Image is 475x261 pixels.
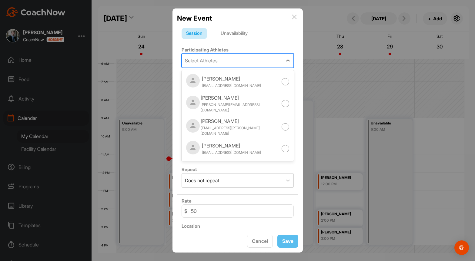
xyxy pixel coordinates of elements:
[216,28,252,39] div: Unavailability
[182,198,192,204] label: Rate
[202,75,261,82] div: [PERSON_NAME]
[182,70,294,77] div: + Invite New Athlete
[454,240,469,255] div: Open Intercom Messenger
[184,207,187,215] span: $
[177,13,212,23] h2: New Event
[182,223,200,229] label: Location
[202,83,261,88] div: [EMAIL_ADDRESS][DOMAIN_NAME]
[182,167,197,172] label: Repeat
[182,28,207,39] div: Session
[202,150,261,155] div: [EMAIL_ADDRESS][DOMAIN_NAME]
[201,102,282,113] div: [PERSON_NAME][EMAIL_ADDRESS][DOMAIN_NAME]
[201,125,282,136] div: [EMAIL_ADDRESS][PERSON_NAME][DOMAIN_NAME]
[182,47,229,53] label: Participating Athletes
[202,142,261,149] div: [PERSON_NAME]
[277,235,298,248] button: Save
[201,94,282,101] div: [PERSON_NAME]
[186,96,200,109] img: default-ef6cabf814de5a2bf16c804365e32c732080f9872bdf737d349900a9daf73cf9.png
[201,117,282,125] div: [PERSON_NAME]
[292,15,297,19] img: info
[186,74,200,88] img: default-ef6cabf814de5a2bf16c804365e32c732080f9872bdf737d349900a9daf73cf9.png
[182,204,294,218] input: 0
[186,119,200,133] img: square_default-ef6cabf814de5a2bf16c804365e32c732080f9872bdf737d349900a9daf73cf9.png
[185,57,218,64] div: Select Athletes
[185,177,219,184] div: Does not repeat
[247,235,273,248] button: Cancel
[186,141,200,154] img: square_default-ef6cabf814de5a2bf16c804365e32c732080f9872bdf737d349900a9daf73cf9.png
